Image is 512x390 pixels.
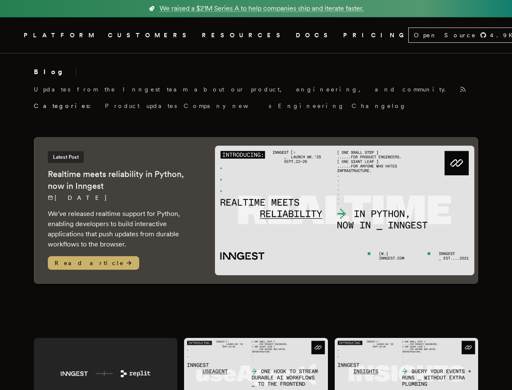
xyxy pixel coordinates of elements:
h2: Realtime meets reliability in Python, now in Inngest [48,168,198,192]
a: Company news [184,102,271,110]
span: We raised a $21M Series A to help companies ship and iterate faster. [160,3,364,14]
span: Open Source [414,31,476,39]
a: Changelog [352,102,407,110]
img: Featured image for Realtime meets reliability in Python, now in Inngest blog post [215,146,474,275]
a: DOCS [296,30,333,41]
a: Latest PostRealtime meets reliability in Python, now in Inngest[DATE] We've released realtime sup... [34,137,478,284]
a: CUSTOMERS [108,30,192,41]
h2: Blog [34,67,76,77]
a: Engineering [278,102,345,110]
button: PLATFORM [24,30,98,41]
p: Updates from the Inngest team about our product, engineering, and community. [34,85,451,94]
p: [DATE] [48,194,198,202]
a: PRICING [343,30,408,41]
p: We've released realtime support for Python, enabling developers to build interactive applications... [48,209,198,249]
button: RESOURCES [202,30,286,41]
span: Categories: [34,102,98,110]
a: Product updates [105,102,177,110]
span: Latest Post [48,151,84,163]
span: Read article [48,256,139,270]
